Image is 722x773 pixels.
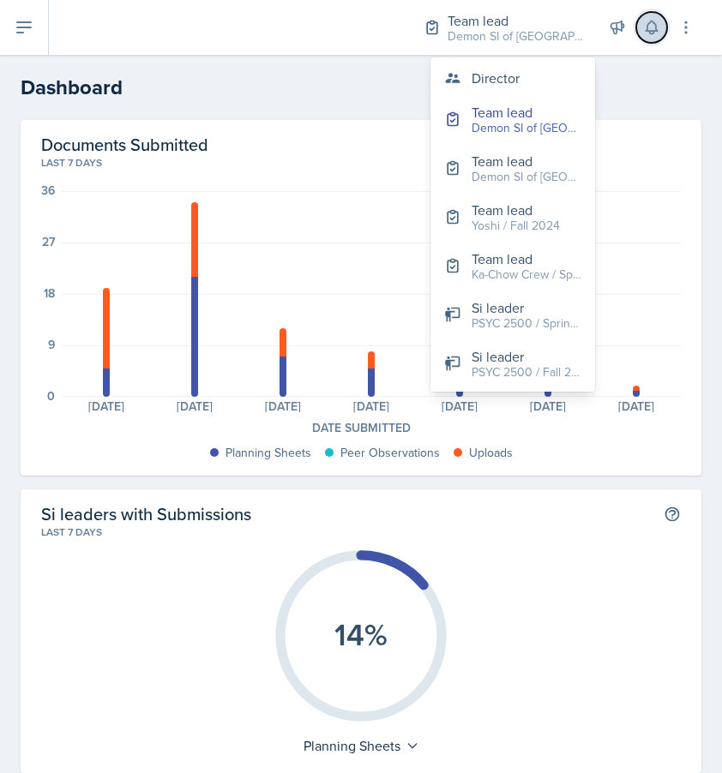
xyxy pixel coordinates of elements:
[472,249,581,269] div: Team lead
[44,287,55,299] div: 18
[47,390,55,402] div: 0
[42,236,55,248] div: 27
[472,297,581,318] div: Si leader
[340,444,440,462] div: Peer Observations
[295,732,428,759] div: Planning Sheets
[504,400,593,412] div: [DATE]
[226,444,311,462] div: Planning Sheets
[327,400,415,412] div: [DATE]
[430,95,595,144] button: Team lead Demon SI of [GEOGRAPHIC_DATA] / Fall 2025
[430,291,595,339] button: Si leader PSYC 2500 / Spring 2024
[41,134,681,155] h2: Documents Submitted
[472,315,581,333] div: PSYC 2500 / Spring 2024
[472,363,581,381] div: PSYC 2500 / Fall 2024
[472,168,581,186] div: Demon SI of [GEOGRAPHIC_DATA] / Fall 2025
[472,346,581,367] div: Si leader
[472,68,520,88] div: Director
[472,151,581,171] div: Team lead
[593,400,681,412] div: [DATE]
[150,400,238,412] div: [DATE]
[472,266,581,284] div: Ka-Chow Crew / Spring 2025
[334,612,388,656] text: 14%
[430,61,595,95] button: Director
[472,217,560,235] div: Yoshi / Fall 2024
[448,27,585,45] div: Demon SI of [GEOGRAPHIC_DATA] / Fall 2025
[472,200,560,220] div: Team lead
[41,503,251,524] h2: Si leaders with Submissions
[41,524,681,540] div: Last 7 days
[430,193,595,242] button: Team lead Yoshi / Fall 2024
[430,144,595,193] button: Team lead Demon SI of [GEOGRAPHIC_DATA] / Fall 2025
[41,155,681,171] div: Last 7 days
[41,419,681,437] div: Date Submitted
[21,72,701,103] h2: Dashboard
[238,400,327,412] div: [DATE]
[41,184,55,196] div: 36
[48,339,55,351] div: 9
[62,400,150,412] div: [DATE]
[469,444,513,462] div: Uploads
[430,242,595,291] button: Team lead Ka-Chow Crew / Spring 2025
[472,102,581,123] div: Team lead
[472,119,581,137] div: Demon SI of [GEOGRAPHIC_DATA] / Fall 2025
[416,400,504,412] div: [DATE]
[448,10,585,31] div: Team lead
[430,339,595,388] button: Si leader PSYC 2500 / Fall 2024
